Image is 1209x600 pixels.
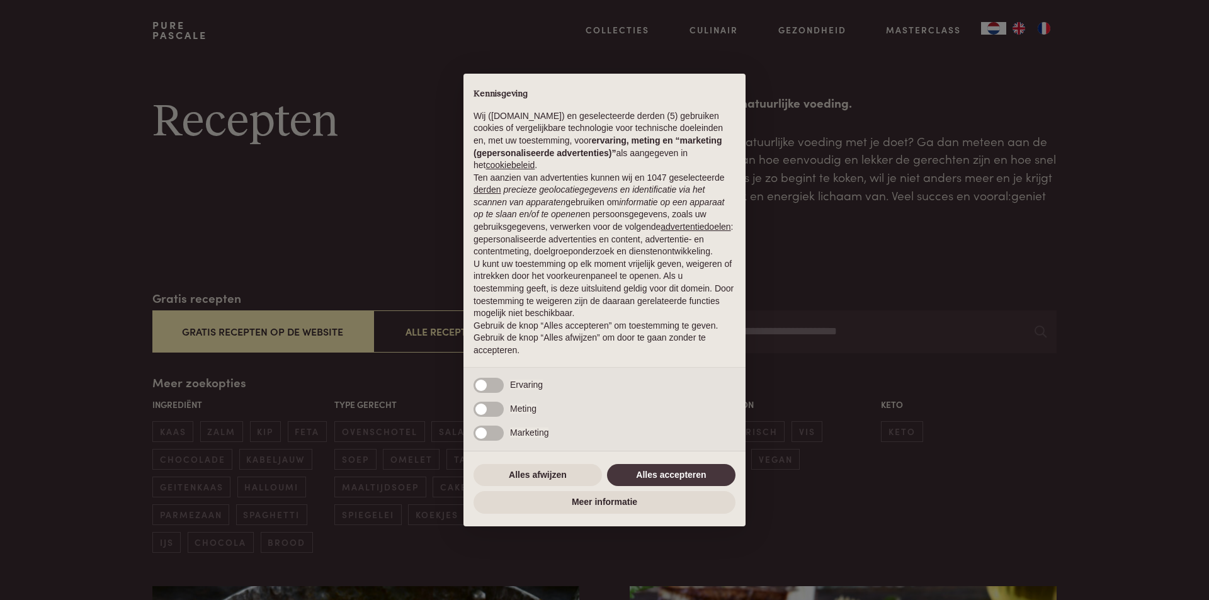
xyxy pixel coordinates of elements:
p: Wij ([DOMAIN_NAME]) en geselecteerde derden (5) gebruiken cookies of vergelijkbare technologie vo... [474,110,735,172]
strong: ervaring, meting en “marketing (gepersonaliseerde advertenties)” [474,135,722,158]
p: Ten aanzien van advertenties kunnen wij en 1047 geselecteerde gebruiken om en persoonsgegevens, z... [474,172,735,258]
em: precieze geolocatiegegevens en identificatie via het scannen van apparaten [474,184,705,207]
button: advertentiedoelen [661,221,730,234]
em: informatie op een apparaat op te slaan en/of te openen [474,197,725,220]
p: Gebruik de knop “Alles accepteren” om toestemming te geven. Gebruik de knop “Alles afwijzen” om d... [474,320,735,357]
span: Ervaring [510,380,543,390]
button: derden [474,184,501,196]
button: Alles afwijzen [474,464,602,487]
span: Meting [510,404,536,414]
a: cookiebeleid [485,160,535,170]
span: Marketing [510,427,548,438]
p: U kunt uw toestemming op elk moment vrijelijk geven, weigeren of intrekken door het voorkeurenpan... [474,258,735,320]
h2: Kennisgeving [474,89,735,100]
button: Alles accepteren [607,464,735,487]
button: Meer informatie [474,491,735,514]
